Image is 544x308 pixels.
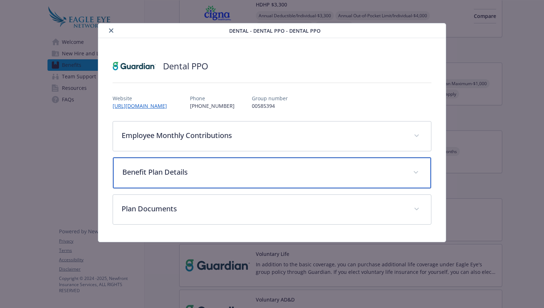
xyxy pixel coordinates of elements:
[113,157,431,188] div: Benefit Plan Details
[252,102,288,110] p: 00585394
[113,55,156,77] img: Guardian
[54,23,490,242] div: details for plan Dental - Dental PPO - Dental PPO
[113,102,173,109] a: [URL][DOMAIN_NAME]
[163,60,208,72] h2: Dental PPO
[190,95,235,102] p: Phone
[190,102,235,110] p: [PHONE_NUMBER]
[113,121,431,151] div: Employee Monthly Contributions
[122,130,405,141] p: Employee Monthly Contributions
[122,203,405,214] p: Plan Documents
[113,195,431,224] div: Plan Documents
[229,27,321,35] span: Dental - Dental PPO - Dental PPO
[107,26,115,35] button: close
[113,95,173,102] p: Website
[122,167,404,178] p: Benefit Plan Details
[252,95,288,102] p: Group number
